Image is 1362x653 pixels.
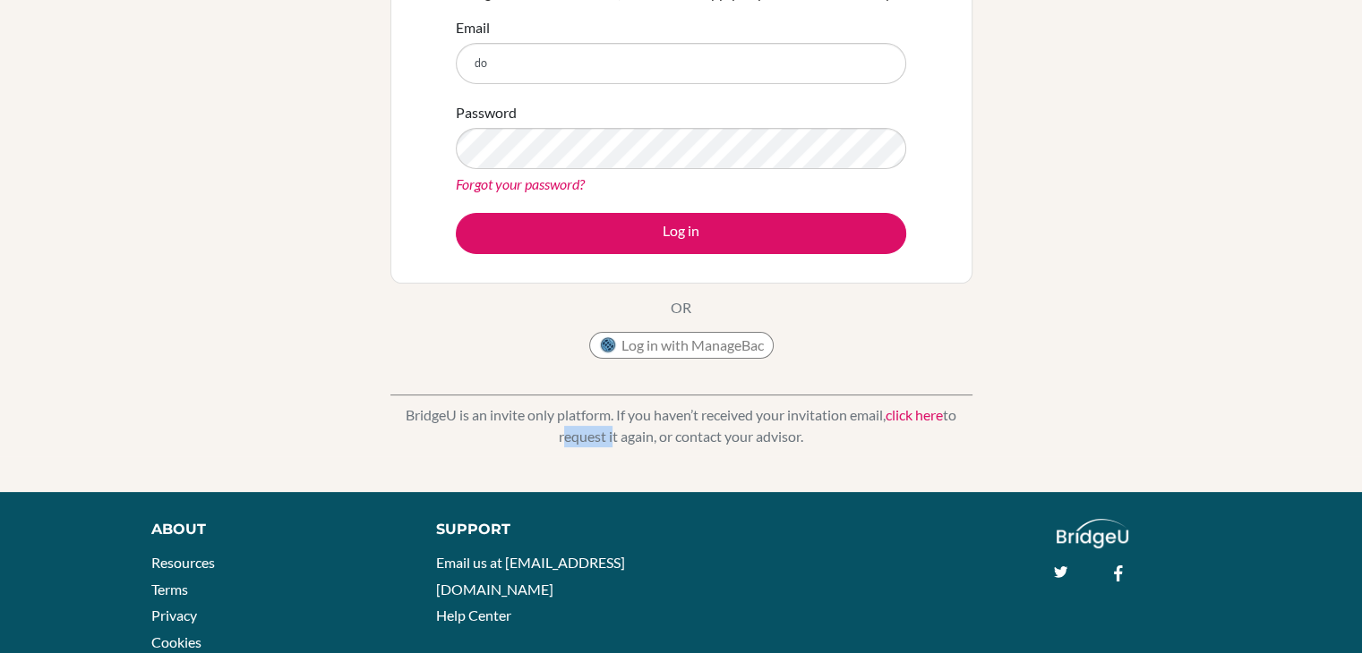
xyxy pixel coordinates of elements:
a: Forgot your password? [456,175,585,192]
label: Password [456,102,517,123]
a: Email us at [EMAIL_ADDRESS][DOMAIN_NAME] [436,554,625,598]
a: Privacy [151,606,197,623]
a: Terms [151,581,188,598]
p: OR [671,297,691,318]
a: Cookies [151,633,201,650]
div: Support [436,519,662,540]
a: click here [886,406,943,423]
label: Email [456,17,490,38]
img: logo_white@2x-f4f0deed5e89b7ecb1c2cc34c3e3d731f90f0f143d5ea2071677605dd97b5244.png [1057,519,1129,548]
div: About [151,519,396,540]
a: Help Center [436,606,511,623]
button: Log in with ManageBac [589,332,774,359]
a: Resources [151,554,215,571]
button: Log in [456,213,906,254]
p: BridgeU is an invite only platform. If you haven’t received your invitation email, to request it ... [390,404,972,447]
